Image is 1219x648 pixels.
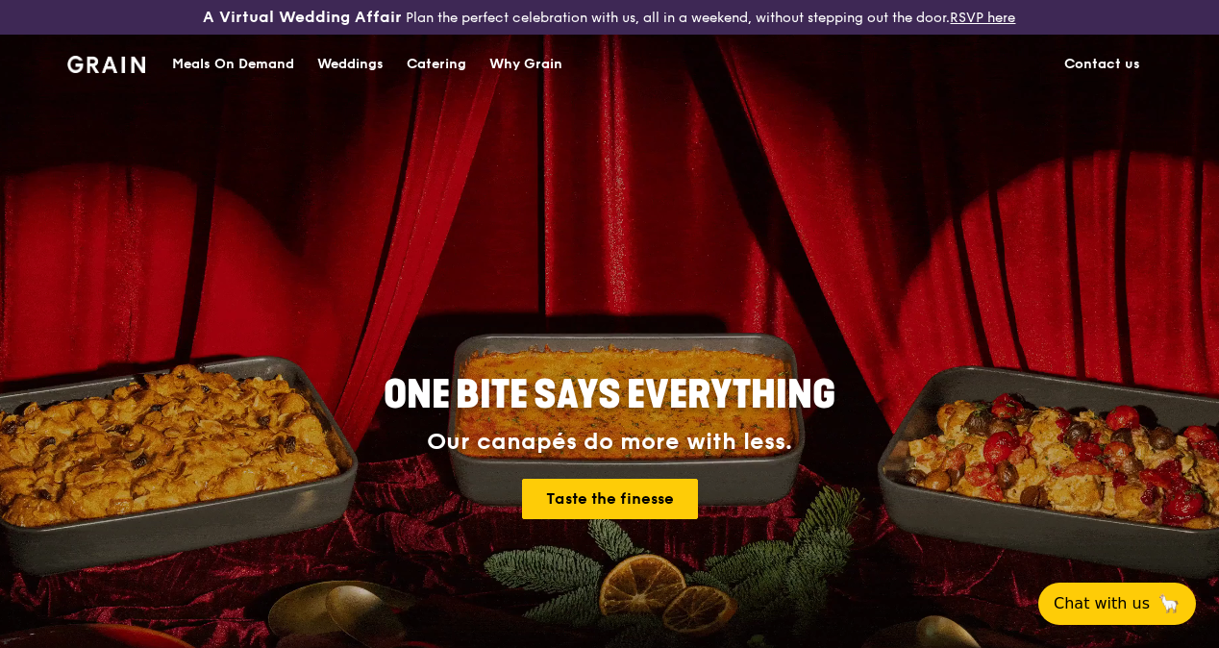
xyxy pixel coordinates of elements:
span: 🦙 [1157,592,1181,615]
div: Our canapés do more with less. [263,429,956,456]
div: Catering [407,36,466,93]
a: Taste the finesse [522,479,698,519]
div: Meals On Demand [172,36,294,93]
h3: A Virtual Wedding Affair [203,8,402,27]
button: Chat with us🦙 [1038,583,1196,625]
a: Weddings [306,36,395,93]
a: RSVP here [950,10,1015,26]
a: GrainGrain [67,34,145,91]
a: Catering [395,36,478,93]
span: Chat with us [1054,592,1150,615]
a: Why Grain [478,36,574,93]
img: Grain [67,56,145,73]
a: Contact us [1053,36,1152,93]
div: Plan the perfect celebration with us, all in a weekend, without stepping out the door. [203,8,1015,27]
span: ONE BITE SAYS EVERYTHING [384,372,835,418]
div: Weddings [317,36,384,93]
div: Why Grain [489,36,562,93]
